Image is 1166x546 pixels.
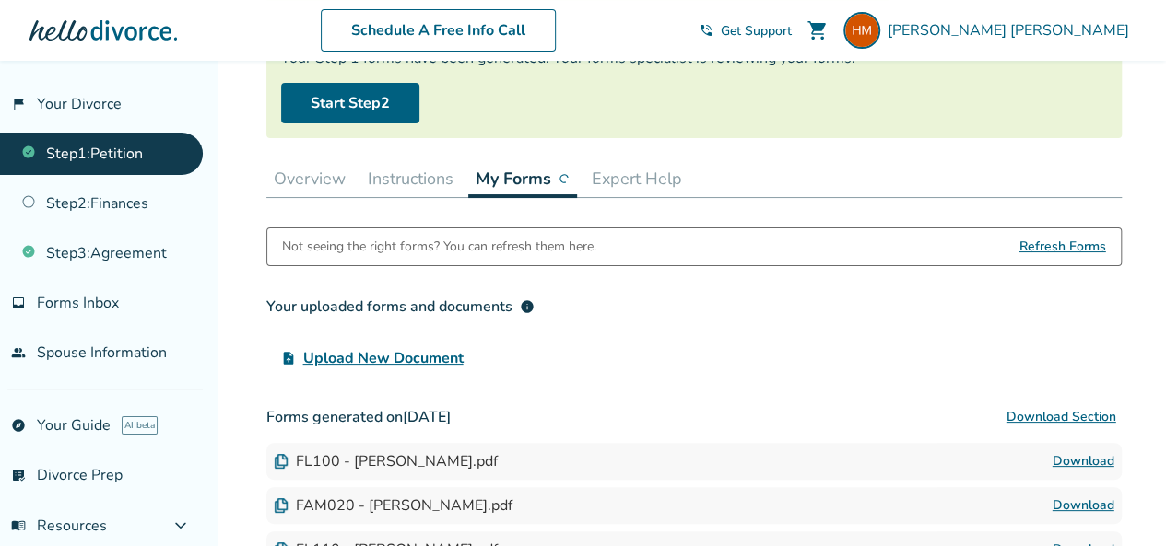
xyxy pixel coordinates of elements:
[170,515,192,537] span: expand_more
[1074,458,1166,546] iframe: Chat Widget
[699,23,713,38] span: phone_in_talk
[274,495,512,516] div: FAM020 - [PERSON_NAME].pdf
[1001,399,1122,436] button: Download Section
[321,9,556,52] a: Schedule A Free Info Call
[559,173,570,184] img: ...
[11,518,26,533] span: menu_book
[274,454,289,469] img: Document
[888,20,1137,41] span: [PERSON_NAME] [PERSON_NAME]
[274,498,289,513] img: Document
[11,97,26,111] span: flag_2
[282,228,596,265] div: Not seeing the right forms? You can refresh them here.
[520,299,535,314] span: info
[1053,450,1114,472] a: Download
[37,293,119,313] span: Forms Inbox
[122,416,158,435] span: AI beta
[274,451,498,471] div: FL100 - [PERSON_NAME].pdf
[281,83,419,123] a: Start Step2
[699,22,792,40] a: phone_in_talkGet Support
[11,516,107,536] span: Resources
[360,160,461,197] button: Instructions
[1053,494,1114,517] a: Download
[303,347,464,369] span: Upload New Document
[11,418,26,433] span: explore
[843,12,880,49] img: halinamacmurdo@gmail.com
[721,22,792,40] span: Get Support
[266,160,353,197] button: Overview
[468,160,577,198] button: My Forms
[11,296,26,310] span: inbox
[266,399,1122,436] h3: Forms generated on [DATE]
[11,468,26,482] span: list_alt_check
[266,296,535,318] div: Your uploaded forms and documents
[584,160,689,197] button: Expert Help
[1019,228,1106,265] span: Refresh Forms
[11,345,26,360] span: people
[281,351,296,366] span: upload_file
[807,19,829,41] span: shopping_cart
